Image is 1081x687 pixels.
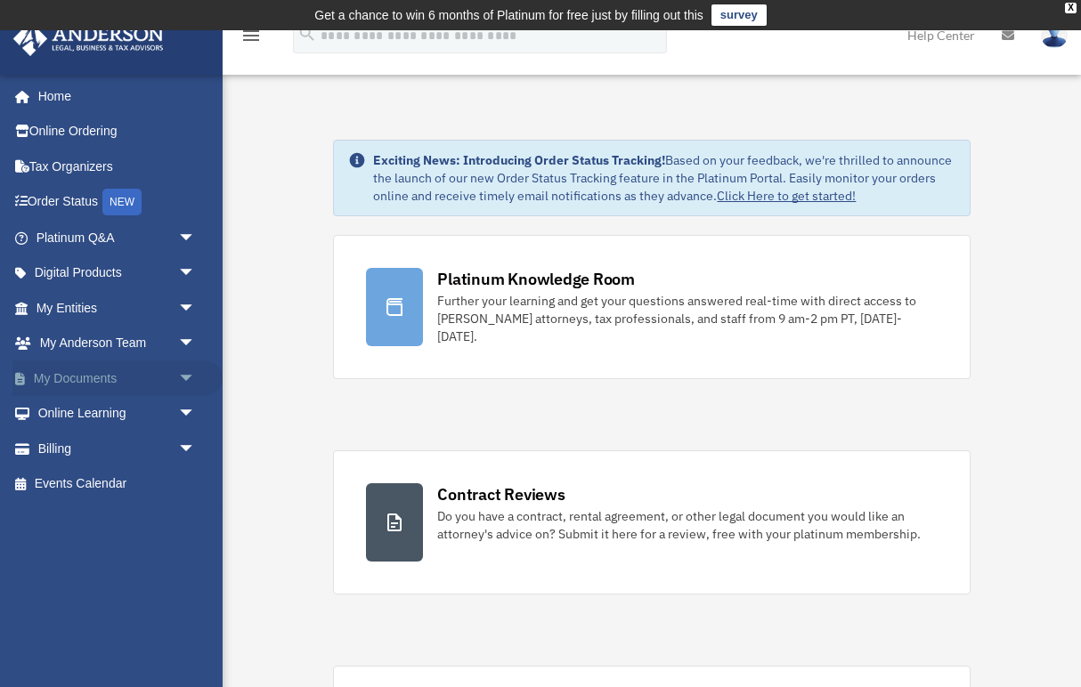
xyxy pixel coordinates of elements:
[12,255,223,291] a: Digital Productsarrow_drop_down
[12,396,223,432] a: Online Learningarrow_drop_down
[12,184,223,221] a: Order StatusNEW
[102,189,142,215] div: NEW
[12,220,223,255] a: Platinum Q&Aarrow_drop_down
[178,360,214,397] span: arrow_drop_down
[12,290,223,326] a: My Entitiesarrow_drop_down
[717,188,856,204] a: Click Here to get started!
[12,360,223,396] a: My Documentsarrow_drop_down
[314,4,703,26] div: Get a chance to win 6 months of Platinum for free just by filling out this
[373,152,665,168] strong: Exciting News: Introducing Order Status Tracking!
[178,255,214,292] span: arrow_drop_down
[8,21,169,56] img: Anderson Advisors Platinum Portal
[240,25,262,46] i: menu
[333,450,970,594] a: Contract Reviews Do you have a contract, rental agreement, or other legal document you would like...
[240,31,262,46] a: menu
[178,290,214,327] span: arrow_drop_down
[178,220,214,256] span: arrow_drop_down
[12,149,223,184] a: Tax Organizers
[178,396,214,432] span: arrow_drop_down
[333,235,970,379] a: Platinum Knowledge Room Further your learning and get your questions answered real-time with dire...
[437,507,937,543] div: Do you have a contract, rental agreement, or other legal document you would like an attorney's ad...
[12,326,223,361] a: My Anderson Teamarrow_drop_down
[1041,22,1068,48] img: User Pic
[437,292,937,345] div: Further your learning and get your questions answered real-time with direct access to [PERSON_NAM...
[12,114,223,150] a: Online Ordering
[1065,3,1077,13] div: close
[437,483,565,505] div: Contract Reviews
[12,78,214,114] a: Home
[12,431,223,466] a: Billingarrow_drop_down
[711,4,767,26] a: survey
[178,326,214,362] span: arrow_drop_down
[12,466,223,502] a: Events Calendar
[297,24,317,44] i: search
[178,431,214,467] span: arrow_drop_down
[373,151,955,205] div: Based on your feedback, we're thrilled to announce the launch of our new Order Status Tracking fe...
[437,268,635,290] div: Platinum Knowledge Room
